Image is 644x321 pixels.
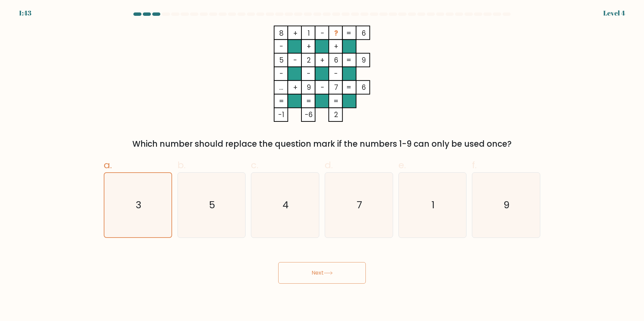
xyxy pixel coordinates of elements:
div: Level 4 [603,8,625,18]
tspan: 7 [334,82,338,92]
div: Which number should replace the question mark if the numbers 1-9 can only be used once? [108,138,536,150]
tspan: - [280,69,283,78]
span: b. [178,158,186,172]
tspan: 5 [279,55,284,65]
tspan: 6 [362,82,366,92]
tspan: - [307,69,311,78]
tspan: 6 [362,28,366,38]
span: d. [325,158,333,172]
span: e. [398,158,406,172]
text: 4 [283,198,289,212]
tspan: -6 [305,110,313,120]
text: 9 [504,198,510,212]
tspan: = [333,96,339,106]
text: 1 [431,198,434,212]
tspan: + [293,82,298,92]
tspan: - [280,41,283,51]
tspan: 1 [308,28,310,38]
text: 7 [357,198,362,212]
text: 3 [136,198,141,212]
tspan: 9 [362,55,366,65]
tspan: - [293,55,297,65]
tspan: = [306,96,311,106]
tspan: - [321,28,324,38]
tspan: 2 [334,110,338,120]
tspan: 2 [307,55,311,65]
tspan: 9 [307,82,311,92]
div: 1:43 [19,8,31,18]
tspan: ... [279,82,283,92]
tspan: = [346,28,351,38]
span: f. [472,158,477,172]
span: a. [104,158,112,172]
tspan: + [307,41,311,51]
tspan: + [293,28,298,38]
tspan: = [346,82,351,92]
button: Next [278,262,366,284]
tspan: - [334,69,338,78]
tspan: - [321,82,324,92]
span: c. [251,158,258,172]
tspan: ? [334,28,338,38]
tspan: = [279,96,284,106]
tspan: -1 [278,110,284,120]
text: 5 [209,198,215,212]
tspan: + [334,41,339,51]
tspan: 6 [334,55,338,65]
tspan: + [320,55,325,65]
tspan: 8 [279,28,284,38]
tspan: = [346,55,351,65]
